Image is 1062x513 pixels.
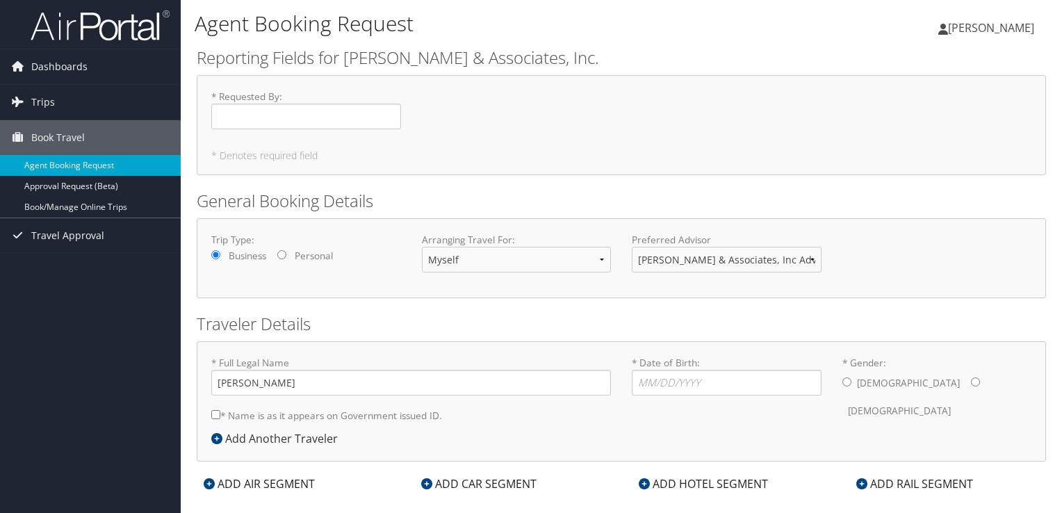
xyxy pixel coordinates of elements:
label: Trip Type: [211,233,401,247]
img: airportal-logo.png [31,9,170,42]
label: Business [229,249,266,263]
input: * Full Legal Name [211,370,611,396]
input: * Name is as it appears on Government issued ID. [211,410,220,419]
label: [DEMOGRAPHIC_DATA] [857,370,960,396]
span: Trips [31,85,55,120]
label: Preferred Advisor [632,233,822,247]
input: * Gender:[DEMOGRAPHIC_DATA][DEMOGRAPHIC_DATA] [842,377,851,386]
input: * Date of Birth: [632,370,822,396]
span: Dashboards [31,49,88,84]
div: ADD HOTEL SEGMENT [632,475,775,492]
h2: Reporting Fields for [PERSON_NAME] & Associates, Inc. [197,46,1046,70]
div: ADD CAR SEGMENT [414,475,544,492]
span: [PERSON_NAME] [948,20,1034,35]
label: Arranging Travel For: [422,233,612,247]
a: [PERSON_NAME] [938,7,1048,49]
h2: Traveler Details [197,312,1046,336]
div: Add Another Traveler [211,430,345,447]
label: Personal [295,249,333,263]
span: Book Travel [31,120,85,155]
h2: General Booking Details [197,189,1046,213]
input: * Gender:[DEMOGRAPHIC_DATA][DEMOGRAPHIC_DATA] [971,377,980,386]
label: * Date of Birth: [632,356,822,396]
h1: Agent Booking Request [195,9,764,38]
label: [DEMOGRAPHIC_DATA] [848,398,951,424]
label: * Requested By : [211,90,401,129]
div: ADD AIR SEGMENT [197,475,322,492]
label: * Gender: [842,356,1032,425]
input: * Requested By: [211,104,401,129]
label: * Name is as it appears on Government issued ID. [211,402,442,428]
h5: * Denotes required field [211,151,1031,161]
label: * Full Legal Name [211,356,611,396]
span: Travel Approval [31,218,104,253]
div: ADD RAIL SEGMENT [849,475,980,492]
